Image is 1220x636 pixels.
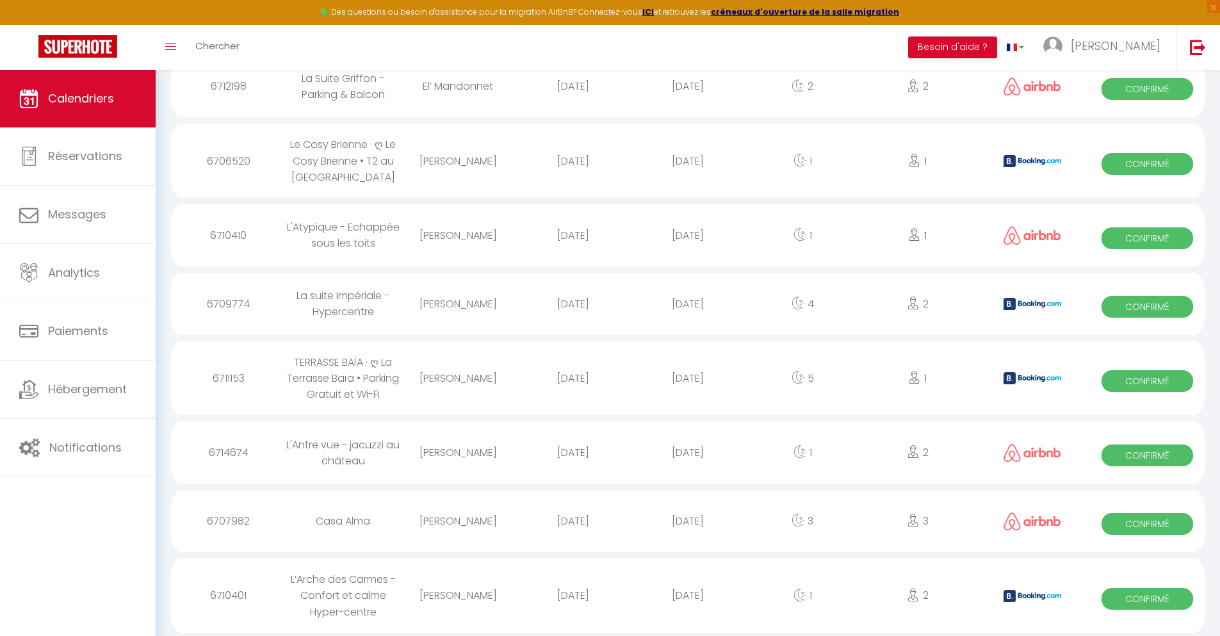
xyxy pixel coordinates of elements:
img: booking2.png [1004,298,1061,310]
span: Hébergement [48,381,127,397]
img: Super Booking [38,35,117,58]
div: Le Cosy Brienne · ღ Le Cosy Brienne • T2 au [GEOGRAPHIC_DATA] [286,124,400,197]
div: [PERSON_NAME] [401,575,516,616]
a: Chercher [186,25,249,70]
a: ICI [642,6,654,17]
div: 1 [745,215,860,256]
span: Confirmé [1102,444,1194,466]
span: Confirmé [1102,513,1194,535]
a: créneaux d'ouverture de la salle migration [711,6,899,17]
div: [DATE] [516,357,630,399]
span: [PERSON_NAME] [1071,38,1160,54]
div: [PERSON_NAME] [401,140,516,182]
div: [DATE] [516,500,630,542]
div: 2 [860,283,975,325]
img: airbnb2.png [1004,444,1061,462]
div: 3 [860,500,975,542]
div: ⁨El’⁩ Mandonnet [401,65,516,107]
div: [DATE] [516,215,630,256]
img: airbnb2.png [1004,512,1061,531]
div: [DATE] [630,432,745,473]
img: booking2.png [1004,155,1061,167]
div: [DATE] [630,65,745,107]
span: Confirmé [1102,296,1194,318]
span: Analytics [48,265,100,281]
div: 6712198 [171,65,286,107]
div: 2 [745,65,860,107]
div: 1 [860,357,975,399]
div: 1 [745,140,860,182]
div: La Suite Griffon - Parking & Balcon [286,58,400,115]
span: Confirmé [1102,370,1194,392]
img: booking2.png [1004,372,1061,384]
div: 6711153 [171,357,286,399]
div: [DATE] [630,357,745,399]
button: Ouvrir le widget de chat LiveChat [10,5,49,44]
div: [PERSON_NAME] [401,283,516,325]
img: airbnb2.png [1004,77,1061,96]
span: Paiements [48,323,108,339]
span: Confirmé [1102,588,1194,610]
div: [DATE] [630,575,745,616]
div: [PERSON_NAME] [401,500,516,542]
span: Notifications [49,439,122,455]
div: 5 [745,357,860,399]
div: [DATE] [516,432,630,473]
span: Confirmé [1102,153,1194,175]
div: [DATE] [630,140,745,182]
img: ... [1043,37,1062,56]
div: [DATE] [516,65,630,107]
div: [PERSON_NAME] [401,432,516,473]
div: 1 [860,215,975,256]
button: Besoin d'aide ? [908,37,997,58]
div: TERRASSE BAÏA · ღ La Terrasse Baïa • Parking Gratuit et Wi-Fi [286,341,400,415]
img: logout [1190,39,1206,55]
div: 2 [860,575,975,616]
div: [DATE] [516,575,630,616]
div: 6706520 [171,140,286,182]
div: L’Arche des Carmes - Confort et calme Hyper-centre [286,559,400,632]
div: 1 [860,140,975,182]
div: L'Atypique - Echappée sous les toits [286,206,400,264]
div: L'Antre vue - jacuzzi au château [286,424,400,482]
div: 4 [745,283,860,325]
div: 2 [860,432,975,473]
div: 1 [745,432,860,473]
span: Confirmé [1102,227,1194,249]
span: Réservations [48,148,122,164]
div: 6707982 [171,500,286,542]
div: Casa Alma [286,500,400,542]
div: 6714674 [171,432,286,473]
div: 6710401 [171,575,286,616]
span: Calendriers [48,90,114,106]
div: [PERSON_NAME] [401,215,516,256]
div: [PERSON_NAME] [401,357,516,399]
span: Confirmé [1102,78,1194,100]
div: [DATE] [516,283,630,325]
div: 2 [860,65,975,107]
div: 6709774 [171,283,286,325]
div: 6710410 [171,215,286,256]
div: [DATE] [516,140,630,182]
div: La suite Impériale - Hypercentre [286,275,400,332]
img: booking2.png [1004,590,1061,602]
div: [DATE] [630,215,745,256]
div: [DATE] [630,283,745,325]
div: 3 [745,500,860,542]
span: Messages [48,206,106,222]
span: Chercher [195,39,240,53]
div: [DATE] [630,500,745,542]
a: ... [PERSON_NAME] [1034,25,1176,70]
div: 1 [745,575,860,616]
img: airbnb2.png [1004,226,1061,245]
